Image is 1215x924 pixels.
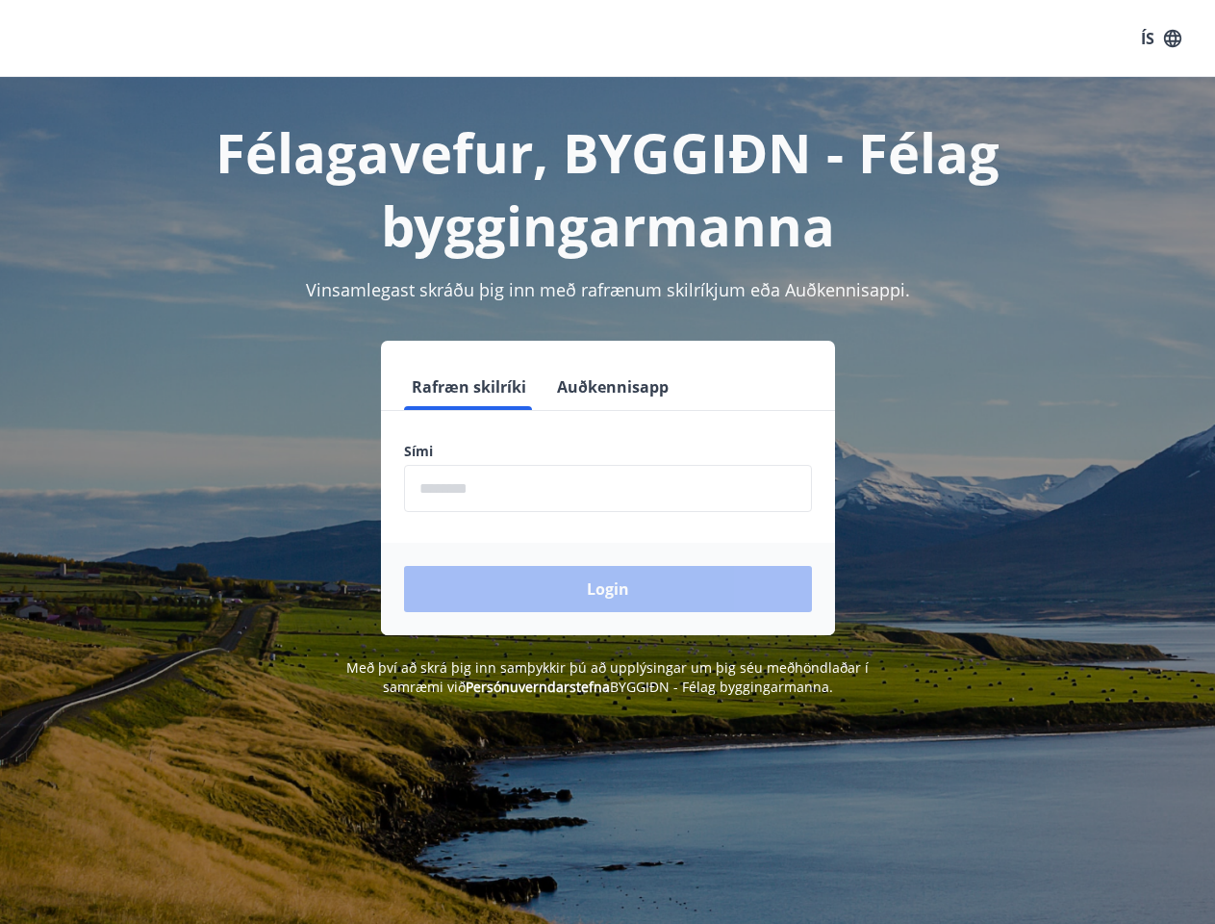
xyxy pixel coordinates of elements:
span: Með því að skrá þig inn samþykkir þú að upplýsingar um þig séu meðhöndlaðar í samræmi við BYGGIÐN... [346,658,869,696]
label: Sími [404,442,812,461]
h1: Félagavefur, BYGGIÐN - Félag byggingarmanna [23,115,1192,262]
span: Vinsamlegast skráðu þig inn með rafrænum skilríkjum eða Auðkennisappi. [306,278,910,301]
button: Auðkennisapp [549,364,676,410]
button: Rafræn skilríki [404,364,534,410]
button: ÍS [1130,21,1192,56]
a: Persónuverndarstefna [466,678,610,696]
